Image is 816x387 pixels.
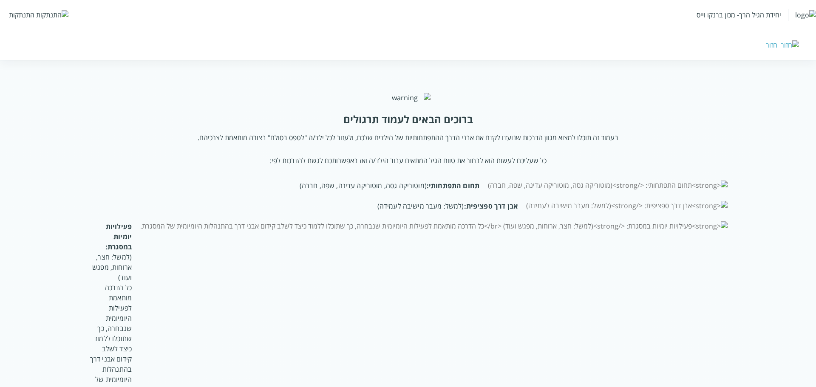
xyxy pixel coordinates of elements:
img: warning [385,93,431,102]
strong: תחום התפתחותי: [427,181,479,190]
strong: פעילויות יומיות במסגרת: [105,222,132,251]
img: <strong>פעילויות יומיות במסגרת: </strong>(למשל: חצר, ארוחות, מפגש ועוד) <br/>כל הדרכה מותאמת לפעי... [140,221,728,231]
img: חזור [781,40,799,50]
img: logo [795,10,816,20]
img: התנתקות [36,10,68,20]
div: חזור [766,40,777,50]
img: <strong>אבן דרך ספציפית: </strong>(למשל: מעבר מישיבה לעמידה) [526,201,728,210]
strong: אבן דרך ספציפית: [464,201,518,211]
div: ברוכים הבאים לעמוד תרגולים [343,113,473,126]
div: (למשל: מעבר מישיבה לעמידה) [88,201,518,211]
div: יחידת הגיל הרך- מכון ברנקו וייס [697,10,781,20]
p: בעמוד זה תוכלו למצוא מגוון הדרכות שנועדו לקדם את אבני הדרך ההתפתחותיות של הילדים שלכם, ולעזור לכל... [198,133,618,142]
div: התנתקות [9,10,34,20]
img: <strong>תחום התפתחותי: </strong>(מוטוריקה גסה, מוטוריקה עדינה, שפה, חברה) [488,181,728,190]
div: (מוטוריקה גסה, מוטוריקה עדינה, שפה, חברה) [88,181,479,191]
p: כל שעליכם לעשות הוא לבחור את טווח הגיל המתאים עבור הילד/ה ואז באפשרותכם לגשת להדרכות לפי: [270,156,547,165]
